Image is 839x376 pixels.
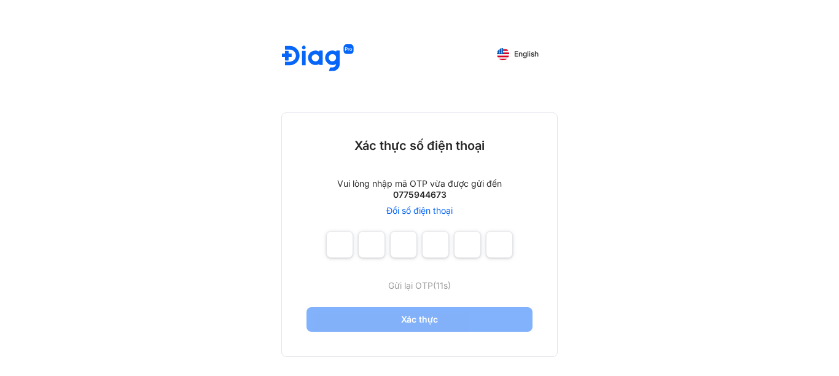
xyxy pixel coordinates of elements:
[393,189,447,200] div: 0775944673
[514,50,539,58] span: English
[354,138,485,154] div: Xác thực số điện thoại
[282,44,354,73] img: logo
[386,205,453,216] a: Đổi số điện thoại
[306,307,533,332] button: Xác thực
[488,44,547,64] button: English
[337,178,502,189] div: Vui lòng nhập mã OTP vừa được gửi đến
[497,48,509,60] img: English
